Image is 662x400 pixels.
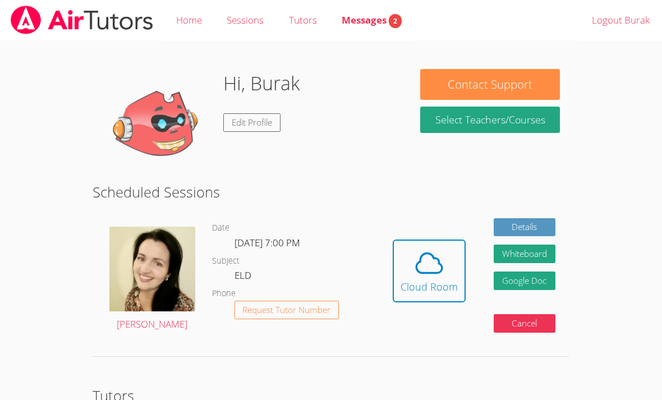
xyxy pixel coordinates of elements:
[102,69,214,181] img: default.png
[494,218,555,237] a: Details
[109,227,195,333] a: [PERSON_NAME]
[494,272,555,290] a: Google Doc
[401,279,458,295] div: Cloud Room
[494,314,555,333] button: Cancel
[223,69,300,98] h1: Hi, Burak
[93,181,569,203] h2: Scheduled Sessions
[393,240,466,302] button: Cloud Room
[212,221,229,235] dt: Date
[223,113,281,132] a: Edit Profile
[212,287,236,301] dt: Phone
[389,14,402,28] span: 2
[109,227,195,311] img: Screenshot%202022-07-16%2010.55.09%20PM.png
[342,13,402,26] span: Messages
[212,254,240,268] dt: Subject
[494,245,555,263] button: Whiteboard
[235,268,254,287] dd: ELD
[235,236,300,249] span: [DATE] 7:00 PM
[420,107,560,133] a: Select Teachers/Courses
[235,301,339,319] button: Request Tutor Number
[420,69,560,100] button: Contact Support
[10,6,154,34] img: airtutors_banner-c4298cdbf04f3fff15de1276eac7730deb9818008684d7c2e4769d2f7ddbe033.png
[242,306,330,314] span: Request Tutor Number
